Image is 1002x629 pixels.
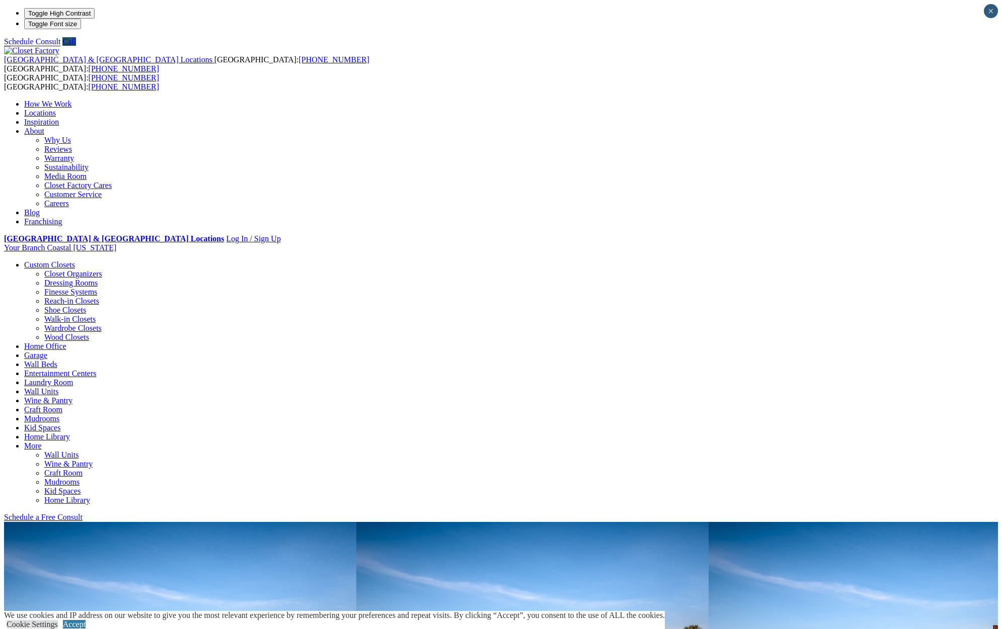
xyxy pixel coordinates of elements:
a: Wall Units [44,451,79,459]
a: Closet Factory Cares [44,181,112,190]
a: Kid Spaces [44,487,81,495]
a: [GEOGRAPHIC_DATA] & [GEOGRAPHIC_DATA] Locations [4,55,214,64]
a: Media Room [44,172,87,181]
span: Toggle High Contrast [28,10,91,17]
a: Kid Spaces [24,423,60,432]
a: [PHONE_NUMBER] [298,55,369,64]
a: [PHONE_NUMBER] [89,82,159,91]
a: Call [62,37,76,46]
a: Home Library [44,496,90,504]
a: More menu text will display only on big screen [24,441,42,450]
a: Mudrooms [24,414,59,423]
a: Why Us [44,136,71,144]
a: Finesse Systems [44,288,97,296]
img: Closet Factory [4,46,59,55]
a: Wall Units [24,387,58,396]
a: About [24,127,44,135]
a: How We Work [24,100,72,108]
span: [GEOGRAPHIC_DATA]: [GEOGRAPHIC_DATA]: [4,73,159,91]
a: Sustainability [44,163,89,171]
a: Laundry Room [24,378,73,387]
a: Reach-in Closets [44,297,99,305]
a: Wine & Pantry [44,460,93,468]
button: Close [984,4,998,18]
a: [PHONE_NUMBER] [89,73,159,82]
a: Walk-in Closets [44,315,96,323]
a: Shoe Closets [44,306,86,314]
a: Closet Organizers [44,269,102,278]
span: Your Branch [4,243,45,252]
a: Inspiration [24,118,59,126]
a: Craft Room [24,405,62,414]
a: Mudrooms [44,478,80,486]
a: Locations [24,109,56,117]
div: We use cookies and IP address on our website to give you the most relevant experience by remember... [4,611,665,620]
a: [PHONE_NUMBER] [89,64,159,73]
a: Wardrobe Closets [44,324,102,332]
a: Careers [44,199,69,208]
span: [GEOGRAPHIC_DATA]: [GEOGRAPHIC_DATA]: [4,55,369,73]
a: Home Office [24,342,66,350]
a: Custom Closets [24,260,75,269]
a: Wine & Pantry [24,396,72,405]
a: Dressing Rooms [44,279,98,287]
a: Warranty [44,154,74,162]
a: Customer Service [44,190,102,199]
button: Toggle High Contrast [24,8,95,19]
a: Your Branch Coastal [US_STATE] [4,243,116,252]
a: Schedule a Free Consult (opens a dropdown menu) [4,513,83,521]
a: Craft Room [44,469,83,477]
a: Wall Beds [24,360,57,369]
span: [GEOGRAPHIC_DATA] & [GEOGRAPHIC_DATA] Locations [4,55,212,64]
button: Toggle Font size [24,19,81,29]
a: Cookie Settings [7,620,58,628]
a: Blog [24,208,40,217]
span: Toggle Font size [28,20,77,28]
a: Garage [24,351,47,360]
a: Log In / Sign Up [226,234,280,243]
span: Coastal [US_STATE] [47,243,116,252]
a: Franchising [24,217,62,226]
a: Reviews [44,145,72,153]
a: Accept [63,620,86,628]
a: Home Library [24,432,70,441]
a: Wood Closets [44,333,89,341]
a: Entertainment Centers [24,369,97,378]
a: Schedule Consult [4,37,60,46]
a: [GEOGRAPHIC_DATA] & [GEOGRAPHIC_DATA] Locations [4,234,224,243]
